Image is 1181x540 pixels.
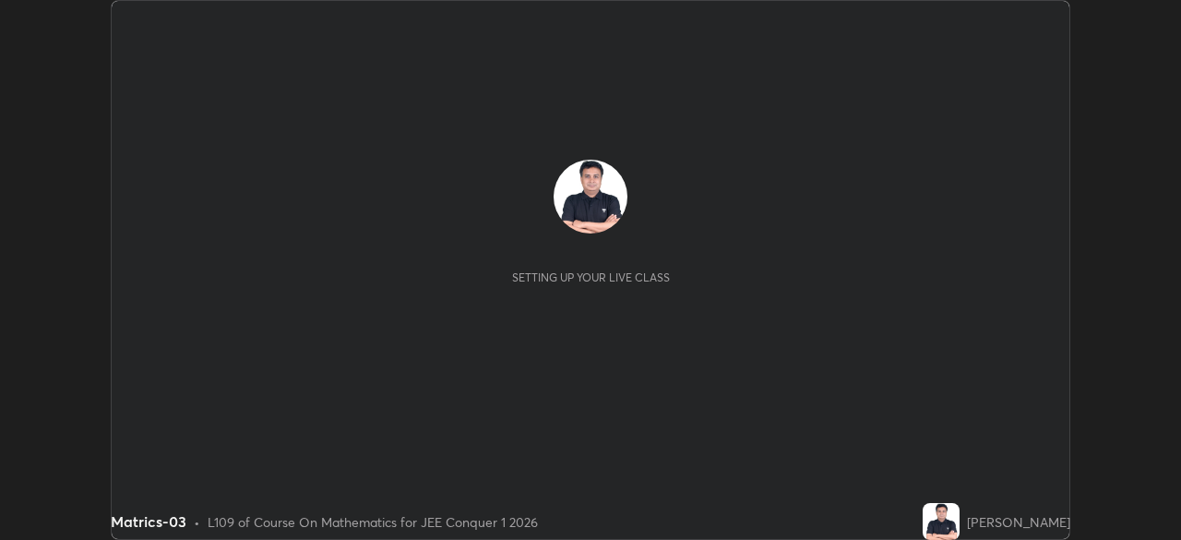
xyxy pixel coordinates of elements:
img: e88ce6568ffa4e9cbbec5d31f549e362.jpg [554,160,627,234]
div: Matrics-03 [111,510,186,533]
div: • [194,512,200,532]
div: Setting up your live class [512,270,670,284]
div: [PERSON_NAME] [967,512,1070,532]
div: L109 of Course On Mathematics for JEE Conquer 1 2026 [208,512,538,532]
img: e88ce6568ffa4e9cbbec5d31f549e362.jpg [923,503,960,540]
